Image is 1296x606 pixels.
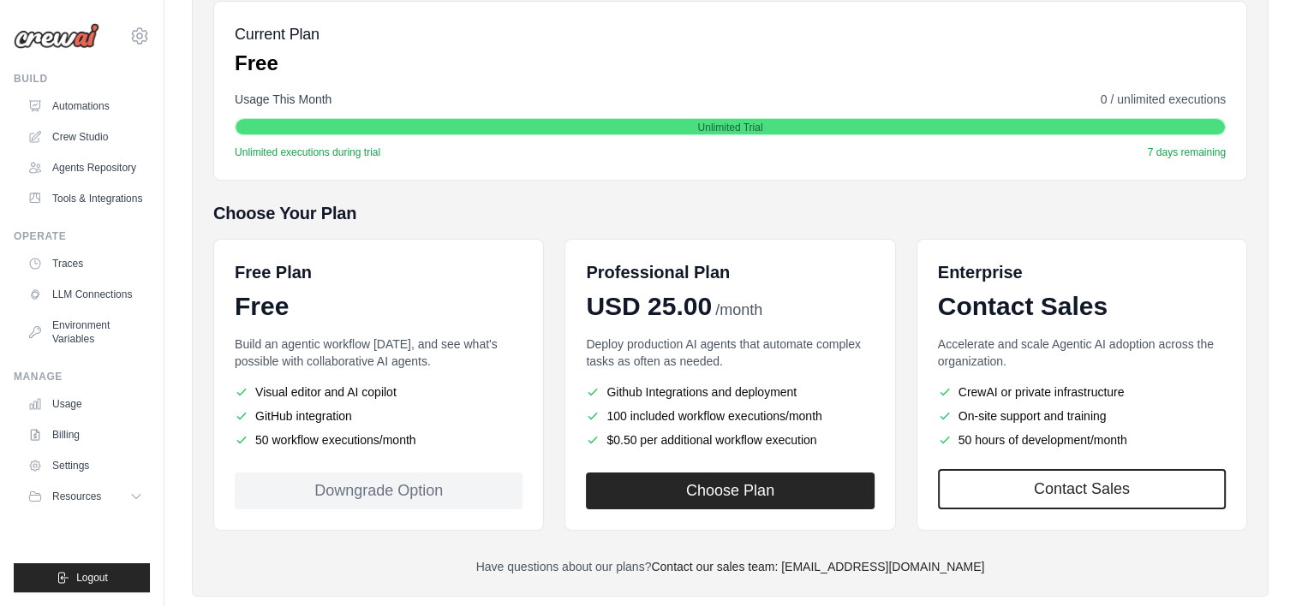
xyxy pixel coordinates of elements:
[1148,146,1226,159] span: 7 days remaining
[235,336,523,370] p: Build an agentic workflow [DATE], and see what's possible with collaborative AI agents.
[235,472,523,509] div: Downgrade Option
[715,299,762,322] span: /month
[21,185,150,212] a: Tools & Integrations
[21,483,150,510] button: Resources
[14,72,150,86] div: Build
[586,407,874,425] li: 100 included workflow executions/month
[21,421,150,449] a: Billing
[21,281,150,308] a: LLM Connections
[938,469,1226,509] a: Contact Sales
[586,291,712,322] span: USD 25.00
[213,201,1247,225] h5: Choose Your Plan
[21,390,150,418] a: Usage
[235,407,523,425] li: GitHub integration
[14,563,150,592] button: Logout
[586,383,874,401] li: Github Integrations and deployment
[21,92,150,120] a: Automations
[235,383,523,401] li: Visual editor and AI copilot
[235,291,523,322] div: Free
[235,50,320,77] p: Free
[21,312,150,353] a: Environment Variables
[586,260,730,284] h6: Professional Plan
[938,260,1226,284] h6: Enterprise
[14,370,150,383] div: Manage
[213,558,1247,575] p: Have questions about our plans?
[235,431,523,449] li: 50 workflow executions/month
[697,121,762,134] span: Unlimited Trial
[586,431,874,449] li: $0.50 per additional workflow execution
[938,383,1226,401] li: CrewAI or private infrastructure
[938,291,1226,322] div: Contact Sales
[52,490,101,503] span: Resources
[586,472,874,509] button: Choose Plan
[14,23,99,49] img: Logo
[235,146,380,159] span: Unlimited executions during trial
[586,336,874,370] p: Deploy production AI agents that automate complex tasks as often as needed.
[235,91,331,108] span: Usage This Month
[21,154,150,181] a: Agents Repository
[76,571,108,585] span: Logout
[21,250,150,277] a: Traces
[651,560,984,573] a: Contact our sales team: [EMAIL_ADDRESS][DOMAIN_NAME]
[938,407,1226,425] li: On-site support and training
[235,22,320,46] h5: Current Plan
[1101,91,1226,108] span: 0 / unlimited executions
[938,336,1226,370] p: Accelerate and scale Agentic AI adoption across the organization.
[235,260,312,284] h6: Free Plan
[21,452,150,479] a: Settings
[938,431,1226,449] li: 50 hours of development/month
[14,229,150,243] div: Operate
[21,123,150,151] a: Crew Studio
